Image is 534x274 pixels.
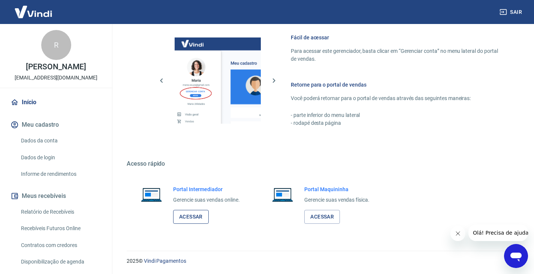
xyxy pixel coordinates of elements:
p: 2025 © [127,257,516,265]
button: Sair [498,5,525,19]
h5: Acesso rápido [127,160,516,168]
h6: Portal Intermediador [173,186,240,193]
img: Vindi [9,0,58,23]
p: Para acessar este gerenciador, basta clicar em “Gerenciar conta” no menu lateral do portal de ven... [291,47,498,63]
iframe: Fechar mensagem [450,226,465,241]
button: Meu cadastro [9,117,103,133]
button: Meus recebíveis [9,188,103,204]
span: Olá! Precisa de ajuda? [4,5,63,11]
a: Disponibilização de agenda [18,254,103,270]
p: [PERSON_NAME] [26,63,86,71]
a: Acessar [173,210,209,224]
div: R [41,30,71,60]
img: Imagem de um notebook aberto [267,186,298,204]
a: Informe de rendimentos [18,166,103,182]
a: Contratos com credores [18,238,103,253]
iframe: Botão para abrir a janela de mensagens [504,244,528,268]
a: Dados da conta [18,133,103,148]
img: Imagem de um notebook aberto [136,186,167,204]
h6: Fácil de acessar [291,34,498,41]
a: Relatório de Recebíveis [18,204,103,220]
h6: Portal Maquininha [304,186,369,193]
a: Vindi Pagamentos [144,258,186,264]
iframe: Mensagem da empresa [468,225,528,241]
p: Gerencie suas vendas física. [304,196,369,204]
p: - parte inferior do menu lateral [291,111,498,119]
img: Imagem da dashboard mostrando o botão de gerenciar conta na sidebar no lado esquerdo [175,37,261,124]
p: [EMAIL_ADDRESS][DOMAIN_NAME] [15,74,97,82]
a: Dados de login [18,150,103,165]
p: Você poderá retornar para o portal de vendas através das seguintes maneiras: [291,94,498,102]
a: Acessar [304,210,340,224]
p: Gerencie suas vendas online. [173,196,240,204]
a: Início [9,94,103,111]
h6: Retorne para o portal de vendas [291,81,498,88]
a: Recebíveis Futuros Online [18,221,103,236]
p: - rodapé desta página [291,119,498,127]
